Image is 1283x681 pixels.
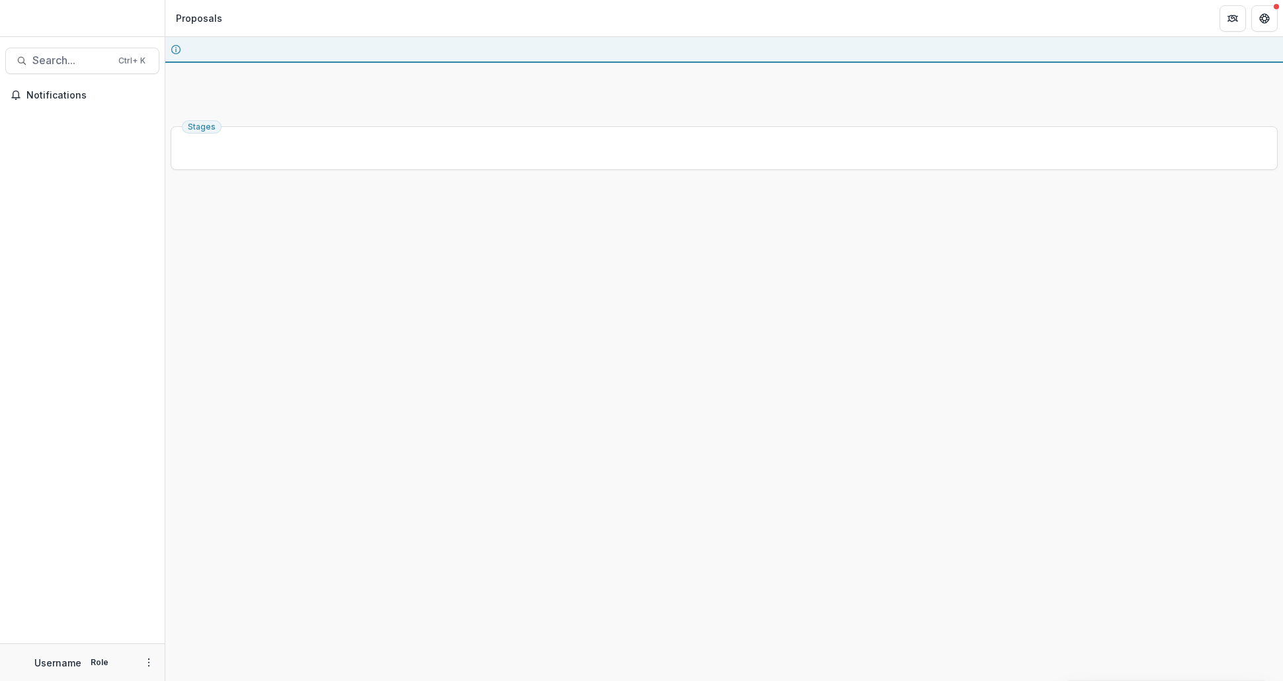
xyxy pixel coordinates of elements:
[5,48,159,74] button: Search...
[87,657,112,668] p: Role
[34,656,81,670] p: Username
[32,54,110,67] span: Search...
[176,11,222,25] div: Proposals
[188,122,216,132] span: Stages
[141,655,157,670] button: More
[171,9,228,28] nav: breadcrumb
[26,90,154,101] span: Notifications
[1251,5,1278,32] button: Get Help
[116,54,148,68] div: Ctrl + K
[1220,5,1246,32] button: Partners
[5,85,159,106] button: Notifications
